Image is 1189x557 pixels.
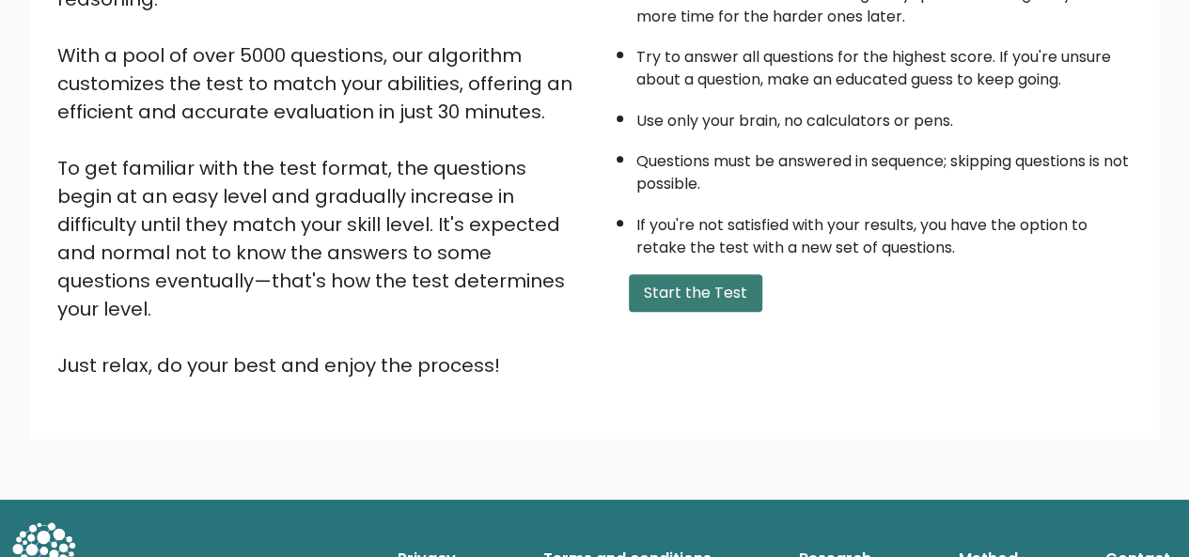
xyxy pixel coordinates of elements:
[636,101,1133,132] li: Use only your brain, no calculators or pens.
[636,205,1133,259] li: If you're not satisfied with your results, you have the option to retake the test with a new set ...
[629,274,762,312] button: Start the Test
[636,141,1133,195] li: Questions must be answered in sequence; skipping questions is not possible.
[636,37,1133,91] li: Try to answer all questions for the highest score. If you're unsure about a question, make an edu...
